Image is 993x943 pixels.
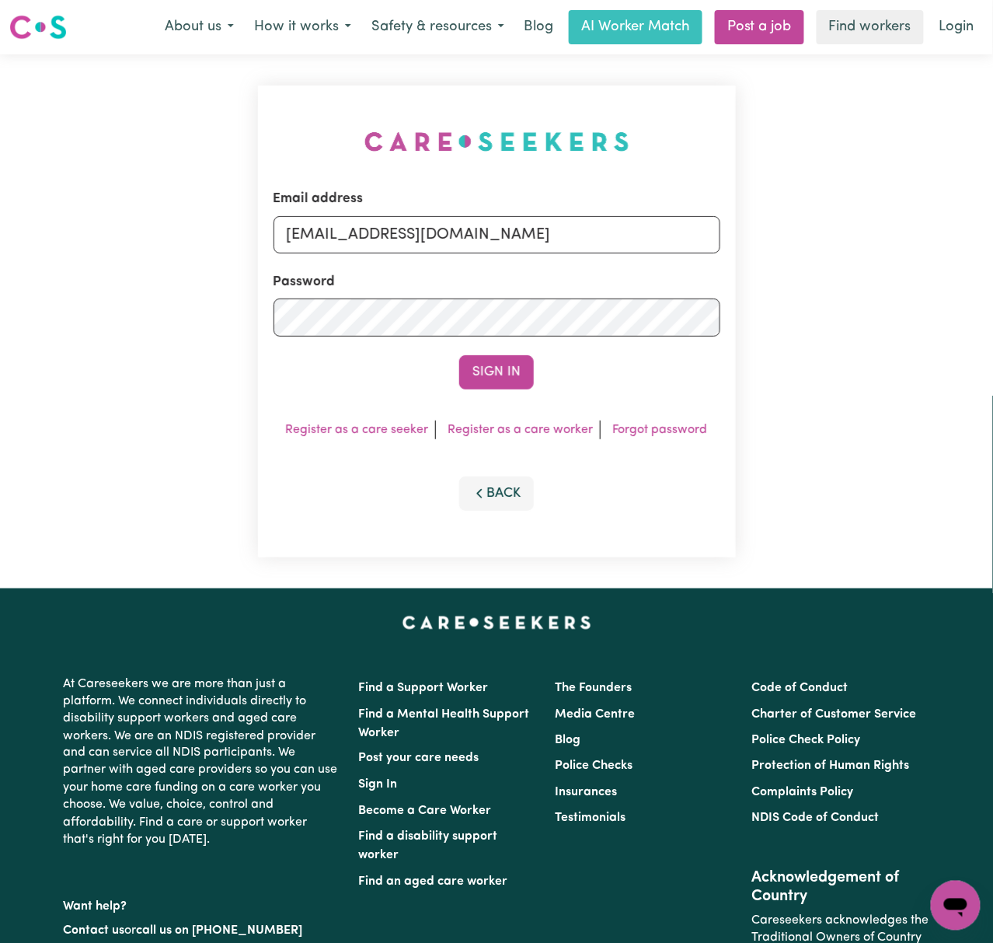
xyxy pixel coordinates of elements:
[715,10,804,44] a: Post a job
[752,734,861,746] a: Police Check Policy
[286,424,429,436] a: Register as a care seeker
[155,11,244,44] button: About us
[569,10,702,44] a: AI Worker Match
[63,892,340,916] p: Want help?
[448,424,594,436] a: Register as a care worker
[514,10,563,44] a: Blog
[555,708,635,721] a: Media Centre
[274,272,336,292] label: Password
[613,424,708,436] a: Forgot password
[555,812,625,825] a: Testimonials
[752,708,917,721] a: Charter of Customer Service
[555,682,632,694] a: The Founders
[752,760,910,773] a: Protection of Human Rights
[274,189,364,209] label: Email address
[358,682,488,694] a: Find a Support Worker
[136,925,302,938] a: call us on [PHONE_NUMBER]
[752,682,848,694] a: Code of Conduct
[358,708,529,739] a: Find a Mental Health Support Worker
[752,787,854,799] a: Complaints Policy
[63,669,340,856] p: At Careseekers we are more than just a platform. We connect individuals directly to disability su...
[459,355,534,389] button: Sign In
[555,760,632,773] a: Police Checks
[555,787,617,799] a: Insurances
[817,10,924,44] a: Find workers
[555,734,580,746] a: Blog
[358,779,397,791] a: Sign In
[358,876,507,889] a: Find an aged care worker
[9,13,67,41] img: Careseekers logo
[274,216,720,253] input: Email address
[752,812,880,825] a: NDIS Code of Conduct
[358,753,479,765] a: Post your care needs
[358,805,491,818] a: Become a Care Worker
[63,925,124,938] a: Contact us
[752,869,930,906] h2: Acknowledgement of Country
[9,9,67,45] a: Careseekers logo
[931,881,981,931] iframe: Button to launch messaging window
[459,477,534,511] button: Back
[361,11,514,44] button: Safety & resources
[244,11,361,44] button: How it works
[358,831,497,862] a: Find a disability support worker
[402,616,591,629] a: Careseekers home page
[930,10,984,44] a: Login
